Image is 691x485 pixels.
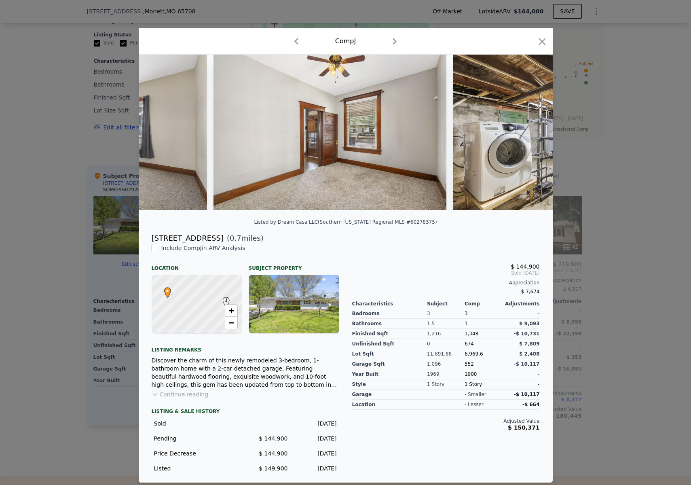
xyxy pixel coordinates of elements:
div: • [162,287,167,292]
div: Adjusted Value [352,418,540,424]
button: Continue reading [152,390,209,398]
a: Zoom in [225,305,237,317]
div: location [352,400,427,410]
div: LISTING & SALE HISTORY [152,408,339,416]
div: garage [352,390,427,400]
div: Unfinished Sqft [352,339,427,349]
div: 1,096 [427,359,465,369]
div: Garage Sqft [352,359,427,369]
div: Style [352,379,427,390]
div: 1 [465,319,502,329]
div: J [221,297,226,302]
div: 0 [427,339,465,349]
a: Zoom out [225,317,237,329]
span: $ 150,371 [508,424,539,431]
div: [DATE] [294,434,337,443]
div: - smaller [465,391,486,398]
div: Bedrooms [352,309,427,319]
span: Sold [DATE] [352,270,540,276]
span: − [228,318,234,328]
span: -$ 10,117 [514,361,540,367]
div: Subject Property [249,258,339,271]
span: 1,348 [465,331,478,337]
div: Bathrooms [352,319,427,329]
div: 1 Story [465,379,502,390]
div: [DATE] [294,464,337,472]
span: -$ 10,117 [514,392,540,397]
span: 552 [465,361,474,367]
span: -$ 664 [522,402,540,407]
div: - [502,379,540,390]
div: 3 [427,309,465,319]
div: [STREET_ADDRESS] [152,233,224,244]
span: ( miles) [224,233,264,244]
div: Lot Sqft [352,349,427,359]
div: Price Decrease [154,449,239,457]
div: 1 Story [427,379,465,390]
span: • [162,285,173,297]
div: Comp [465,301,502,307]
div: Year Built [352,369,427,379]
div: 11,891.88 [427,349,465,359]
div: [DATE] [294,419,337,428]
div: Finished Sqft [352,329,427,339]
span: 3 [465,311,468,316]
span: 0.7 [230,234,241,242]
span: 674 [465,341,474,347]
img: Property Img [213,55,446,210]
div: Listing remarks [152,340,339,353]
div: 1969 [427,369,465,379]
div: Characteristics [352,301,427,307]
div: Pending [154,434,239,443]
div: [DATE] [294,449,337,457]
div: Subject [427,301,465,307]
div: Sold [154,419,239,428]
span: $ 144,900 [259,450,287,457]
div: Discover the charm of this newly remodeled 3-bedroom, 1-bathroom home with a 2-car detached garag... [152,356,339,389]
img: Property Img [453,55,686,210]
div: Appreciation [352,280,540,286]
span: $ 7,809 [519,341,539,347]
div: Location [152,258,242,271]
span: $ 7,674 [521,289,540,294]
div: 1,216 [427,329,465,339]
div: Comp J [335,36,356,46]
div: Adjustments [502,301,540,307]
span: Include Comp J in ARV Analysis [158,245,249,251]
span: 6,969.6 [465,351,483,357]
span: J [221,297,232,304]
div: 1.5 [427,319,465,329]
span: -$ 10,731 [514,331,540,337]
div: Listed [154,464,239,472]
span: $ 144,900 [259,435,287,442]
span: $ 9,093 [519,321,539,326]
span: + [228,305,234,316]
div: - [502,369,540,379]
div: - [502,309,540,319]
span: $ 2,408 [519,351,539,357]
div: 1900 [465,369,502,379]
span: $ 144,900 [511,263,539,270]
div: Listed by Dream Casa LLC (Southern [US_STATE] Regional MLS #60278375) [254,219,437,225]
div: - lesser [465,401,484,408]
span: $ 149,900 [259,465,287,472]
